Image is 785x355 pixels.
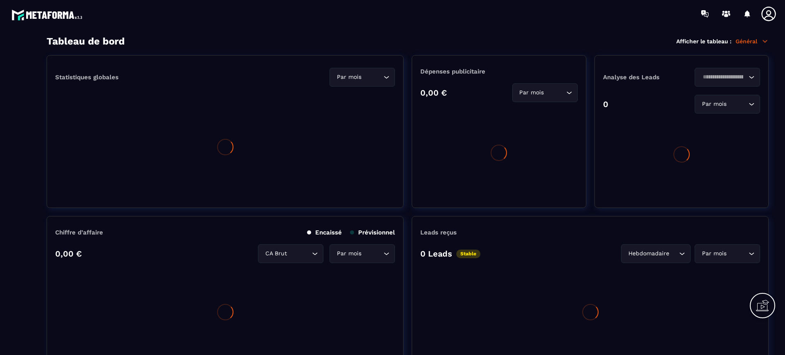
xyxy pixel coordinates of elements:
div: Search for option [330,244,395,263]
p: Encaissé [307,229,342,236]
span: Par mois [700,100,728,109]
div: Search for option [330,68,395,87]
input: Search for option [700,73,747,82]
span: Par mois [335,249,363,258]
p: Chiffre d’affaire [55,229,103,236]
p: Afficher le tableau : [676,38,731,45]
p: 0 Leads [420,249,452,259]
div: Search for option [695,68,760,87]
p: Analyse des Leads [603,74,682,81]
p: 0 [603,99,608,109]
p: Stable [456,250,480,258]
span: Par mois [335,73,363,82]
span: Hebdomadaire [626,249,671,258]
input: Search for option [728,100,747,109]
input: Search for option [728,249,747,258]
p: Leads reçus [420,229,457,236]
input: Search for option [289,249,310,258]
div: Search for option [695,244,760,263]
img: logo [11,7,85,22]
div: Search for option [621,244,691,263]
span: Par mois [700,249,728,258]
p: 0,00 € [420,88,447,98]
input: Search for option [546,88,564,97]
div: Search for option [512,83,578,102]
p: Dépenses publicitaire [420,68,577,75]
h3: Tableau de bord [47,36,125,47]
p: Prévisionnel [350,229,395,236]
input: Search for option [363,73,381,82]
p: Statistiques globales [55,74,119,81]
span: CA Brut [263,249,289,258]
input: Search for option [363,249,381,258]
div: Search for option [258,244,323,263]
div: Search for option [695,95,760,114]
p: Général [736,38,769,45]
span: Par mois [518,88,546,97]
p: 0,00 € [55,249,82,259]
input: Search for option [671,249,677,258]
